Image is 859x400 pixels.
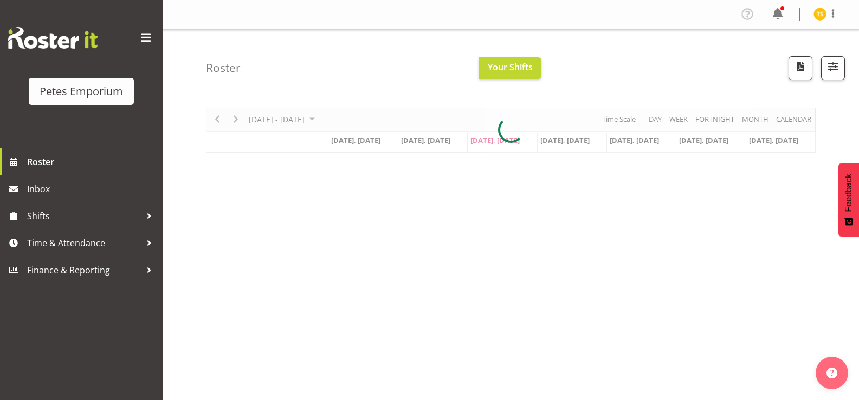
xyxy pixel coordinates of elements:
span: Feedback [844,174,854,212]
span: Roster [27,154,157,170]
button: Download a PDF of the roster according to the set date range. [789,56,812,80]
button: Your Shifts [479,57,541,79]
img: Rosterit website logo [8,27,98,49]
span: Your Shifts [488,61,533,73]
span: Shifts [27,208,141,224]
div: Petes Emporium [40,83,123,100]
span: Inbox [27,181,157,197]
span: Finance & Reporting [27,262,141,278]
img: tamara-straker11292.jpg [813,8,826,21]
button: Filter Shifts [821,56,845,80]
h4: Roster [206,62,241,74]
span: Time & Attendance [27,235,141,251]
button: Feedback - Show survey [838,163,859,237]
img: help-xxl-2.png [826,368,837,378]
